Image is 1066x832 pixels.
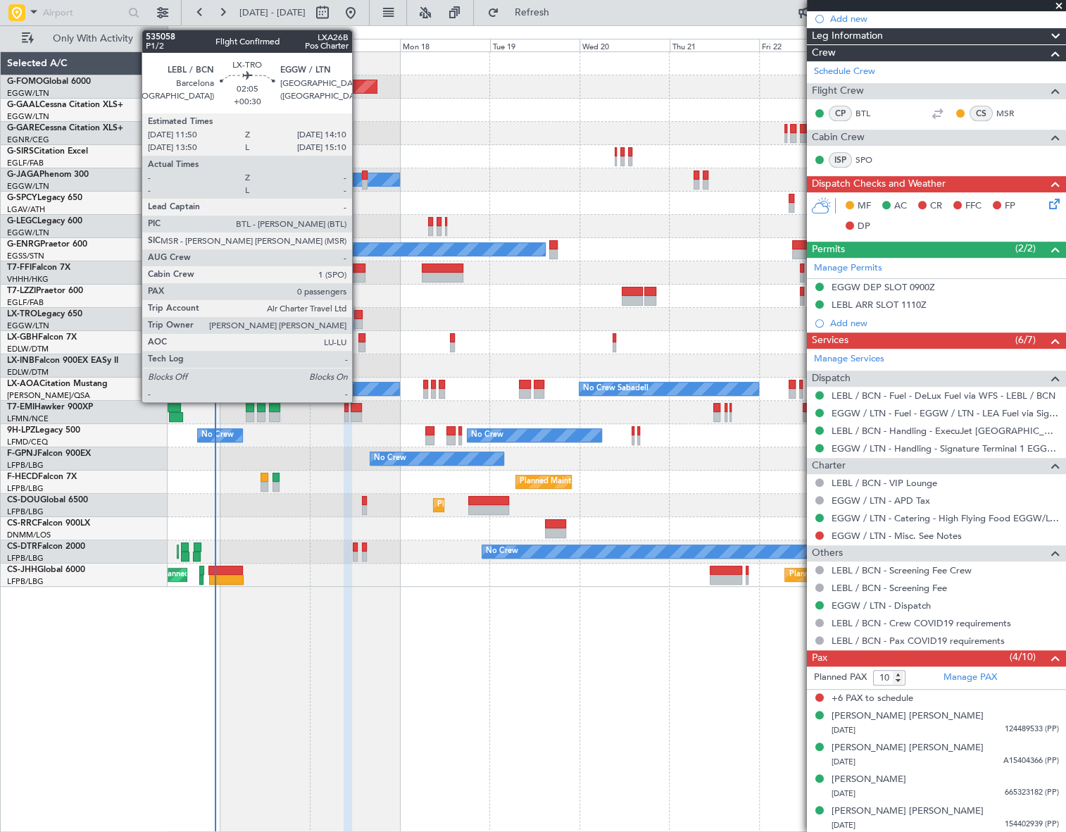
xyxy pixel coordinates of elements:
div: Unplanned Maint [GEOGRAPHIC_DATA] ([GEOGRAPHIC_DATA]) [254,216,486,237]
a: EGGW / LTN - Dispatch [832,600,931,611]
a: T7-FFIFalcon 7X [7,263,70,272]
a: CS-DOUGlobal 6500 [7,496,88,504]
span: Crew [812,45,836,61]
a: LEBL / BCN - Handling - ExecuJet [GEOGRAPHIC_DATA] [PERSON_NAME]/BCN [832,425,1059,437]
a: DNMM/LOS [7,530,51,540]
div: [PERSON_NAME] [PERSON_NAME] [832,709,984,724]
div: Planned Maint [GEOGRAPHIC_DATA] ([GEOGRAPHIC_DATA]) [520,471,741,492]
a: EGLF/FAB [7,158,44,168]
div: No Crew [374,448,406,469]
a: EGGW / LTN - Fuel - EGGW / LTN - LEA Fuel via Signature in EGGW [832,407,1059,419]
a: LFPB/LBG [7,507,44,517]
span: G-GAAL [7,101,39,109]
span: A15404366 (PP) [1003,755,1059,767]
div: Planned Maint London ([GEOGRAPHIC_DATA]) [789,564,957,585]
span: 124489533 (PP) [1005,724,1059,735]
div: EGGW DEP SLOT 0900Z [832,281,935,293]
a: LGAV/ATH [7,204,45,215]
a: G-JAGAPhenom 300 [7,170,89,179]
span: Dispatch [812,371,851,387]
div: Fri 15 [131,39,221,51]
a: G-GARECessna Citation XLS+ [7,124,123,132]
span: [DATE] [832,725,855,735]
a: EGGW / LTN - APD Tax [832,495,930,507]
span: CS-RRC [7,519,37,528]
a: LFMD/CEQ [7,437,48,447]
span: (2/2) [1015,241,1036,256]
a: CS-DTRFalcon 2000 [7,542,85,551]
a: LX-TROLegacy 650 [7,310,82,318]
a: LX-AOACitation Mustang [7,380,108,388]
span: G-SPCY [7,194,37,202]
a: MSR [996,107,1028,120]
a: 9H-LPZLegacy 500 [7,426,80,435]
span: LX-TRO [7,310,37,318]
span: Dispatch Checks and Weather [812,176,946,192]
span: T7-EMI [7,403,35,411]
span: [DATE] [832,757,855,767]
span: F-HECD [7,473,38,481]
div: No Crew Luxembourg (Findel) [224,378,332,399]
a: LX-INBFalcon 900EX EASy II [7,356,118,365]
div: Owner [224,239,248,260]
a: G-ENRGPraetor 600 [7,240,87,249]
a: G-LEGCLegacy 600 [7,217,82,225]
span: CR [930,199,942,213]
span: FP [1005,199,1015,213]
span: T7-LZZI [7,287,36,295]
a: CS-RRCFalcon 900LX [7,519,90,528]
span: Permits [812,242,845,258]
a: LX-GBHFalcon 7X [7,333,77,342]
a: LEBL / BCN - Screening Fee Crew [832,564,972,576]
div: Planned Maint [GEOGRAPHIC_DATA] ([GEOGRAPHIC_DATA]) [437,495,659,516]
span: Charter [812,458,846,474]
a: EDLW/DTM [7,367,49,378]
a: [PERSON_NAME]/QSA [7,390,90,401]
a: SPO [855,154,887,166]
a: LEBL / BCN - Pax COVID19 requirements [832,635,1005,647]
a: F-HECDFalcon 7X [7,473,77,481]
span: Refresh [502,8,561,18]
a: LFPB/LBG [7,483,44,494]
span: Others [812,545,843,561]
span: FFC [965,199,982,213]
div: Fri 22 [759,39,849,51]
button: Only With Activity [15,27,153,50]
div: Tue 19 [490,39,580,51]
span: Leg Information [812,28,883,44]
label: Planned PAX [814,671,867,685]
div: CP [829,106,852,121]
span: [DATE] [832,820,855,831]
button: Refresh [481,1,565,24]
span: 9H-LPZ [7,426,35,435]
a: LEBL / BCN - Fuel - DeLux Fuel via WFS - LEBL / BCN [832,390,1055,402]
a: EGGW/LTN [7,111,49,122]
a: LEBL / BCN - Crew COVID19 requirements [832,617,1011,629]
a: G-SPCYLegacy 650 [7,194,82,202]
div: LEBL ARR SLOT 1110Z [832,299,927,311]
span: T7-FFI [7,263,32,272]
div: No Crew [471,425,503,446]
a: T7-EMIHawker 900XP [7,403,93,411]
span: LX-GBH [7,333,38,342]
a: EGGW/LTN [7,181,49,192]
a: VHHH/HKG [7,274,49,285]
a: G-FOMOGlobal 6000 [7,77,91,86]
span: MF [858,199,871,213]
input: Airport [43,2,124,23]
a: Manage PAX [943,671,997,685]
span: G-JAGA [7,170,39,179]
span: CS-DOU [7,496,40,504]
a: EGLF/FAB [7,297,44,308]
div: Sun 17 [311,39,401,51]
div: [PERSON_NAME] [PERSON_NAME] [832,805,984,819]
a: LEBL / BCN - Screening Fee [832,582,947,594]
div: [PERSON_NAME] [PERSON_NAME] [832,741,984,755]
div: Sat 16 [220,39,311,51]
a: EGGW / LTN - Misc. See Notes [832,530,962,542]
span: 154402939 (PP) [1005,819,1059,831]
div: No Crew [486,541,518,562]
a: BTL [855,107,887,120]
div: [PERSON_NAME] [832,773,906,787]
span: [DATE] - [DATE] [239,6,306,19]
